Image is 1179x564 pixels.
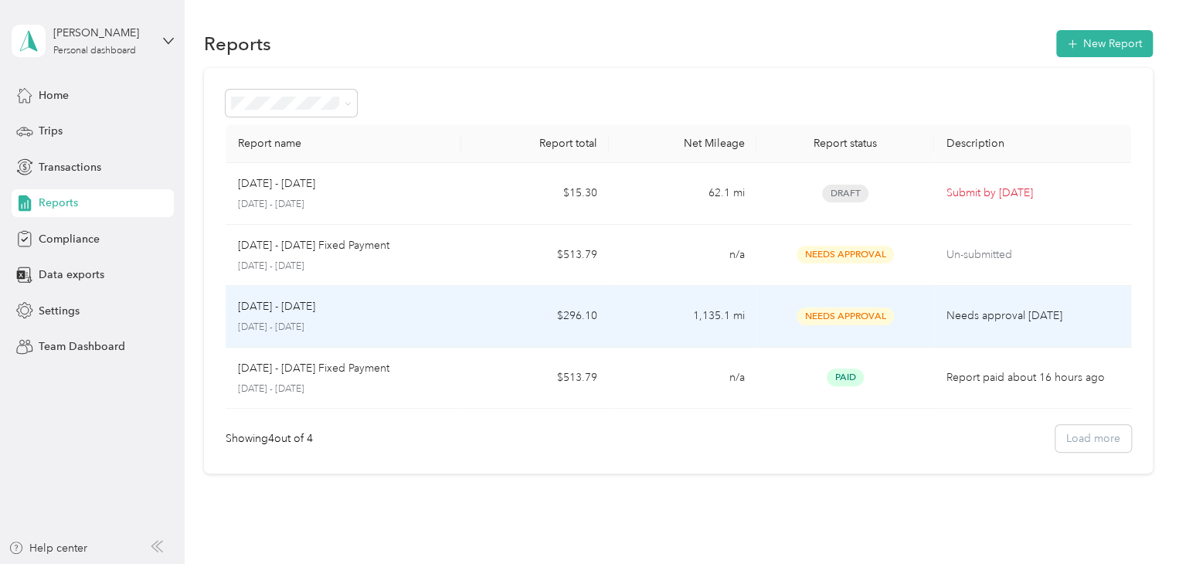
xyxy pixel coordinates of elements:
button: New Report [1056,30,1153,57]
td: n/a [609,225,756,287]
p: [DATE] - [DATE] [238,382,450,396]
td: $513.79 [461,225,609,287]
th: Net Mileage [609,124,756,163]
div: Showing 4 out of 4 [226,430,313,447]
span: Reports [39,195,78,211]
td: $296.10 [461,286,609,348]
p: [DATE] - [DATE] [238,321,450,335]
div: Report status [769,137,921,150]
span: Needs Approval [797,307,894,325]
td: 1,135.1 mi [609,286,756,348]
div: Personal dashboard [53,46,136,56]
h1: Reports [204,36,271,52]
p: [DATE] - [DATE] [238,198,450,212]
p: [DATE] - [DATE] [238,175,315,192]
td: $513.79 [461,348,609,409]
span: Needs Approval [797,246,894,263]
p: Submit by [DATE] [946,185,1119,202]
span: Trips [39,123,63,139]
th: Report total [461,124,609,163]
td: 62.1 mi [609,163,756,225]
iframe: Everlance-gr Chat Button Frame [1092,477,1179,564]
p: [DATE] - [DATE] Fixed Payment [238,237,389,254]
span: Settings [39,303,80,319]
span: Transactions [39,159,101,175]
p: [DATE] - [DATE] Fixed Payment [238,360,389,377]
th: Report name [226,124,462,163]
span: Draft [822,185,868,202]
span: Paid [827,369,864,386]
div: [PERSON_NAME] [53,25,150,41]
td: n/a [609,348,756,409]
p: Un-submitted [946,246,1119,263]
p: [DATE] - [DATE] [238,260,450,274]
p: [DATE] - [DATE] [238,298,315,315]
p: Report paid about 16 hours ago [946,369,1119,386]
span: Compliance [39,231,100,247]
th: Description [934,124,1131,163]
span: Team Dashboard [39,338,125,355]
button: Help center [8,540,87,556]
span: Data exports [39,267,104,283]
p: Needs approval [DATE] [946,307,1119,324]
td: $15.30 [461,163,609,225]
span: Home [39,87,69,104]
